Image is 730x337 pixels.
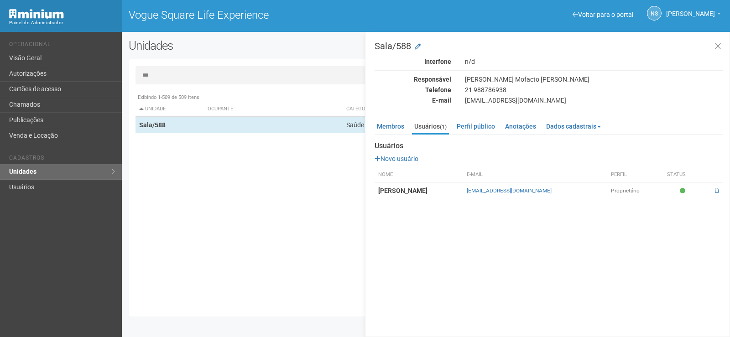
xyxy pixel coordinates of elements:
div: Responsável [368,75,458,83]
a: Dados cadastrais [544,119,603,133]
th: E-mail [463,167,607,182]
h3: Sala/588 [375,41,723,51]
div: Telefone [368,86,458,94]
div: [PERSON_NAME] Mofacto [PERSON_NAME] [458,75,730,83]
th: Categoria: activate to sort column ascending [343,102,623,117]
div: Exibindo 1-509 de 509 itens [136,93,716,102]
div: E-mail [368,96,458,104]
a: Membros [375,119,407,133]
a: Usuários(1) [412,119,449,135]
h2: Unidades [129,39,369,52]
th: Status [663,167,704,182]
a: Anotações [503,119,538,133]
div: Interfone [368,57,458,66]
a: Perfil público [454,119,497,133]
a: [EMAIL_ADDRESS][DOMAIN_NAME] [467,187,552,194]
div: [EMAIL_ADDRESS][DOMAIN_NAME] [458,96,730,104]
strong: [PERSON_NAME] [378,187,428,194]
a: Novo usuário [375,155,418,162]
th: Ocupante: activate to sort column ascending [204,102,342,117]
li: Cadastros [9,155,115,164]
small: (1) [440,124,447,130]
span: Nicolle Silva [666,1,715,17]
th: Unidade: activate to sort column descending [136,102,204,117]
a: Voltar para o portal [573,11,633,18]
th: Perfil [607,167,664,182]
span: Ativo [680,187,688,195]
a: Modificar a unidade [415,42,421,52]
td: Proprietário [607,182,664,199]
strong: Sala/588 [139,121,166,129]
div: Painel do Administrador [9,19,115,27]
img: Minium [9,9,64,19]
a: [PERSON_NAME] [666,11,721,19]
li: Operacional [9,41,115,51]
div: 21 988786938 [458,86,730,94]
th: Nome [375,167,463,182]
td: Saúde [343,117,623,134]
div: n/d [458,57,730,66]
a: NS [647,6,662,21]
h1: Vogue Square Life Experience [129,9,419,21]
strong: Usuários [375,142,723,150]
